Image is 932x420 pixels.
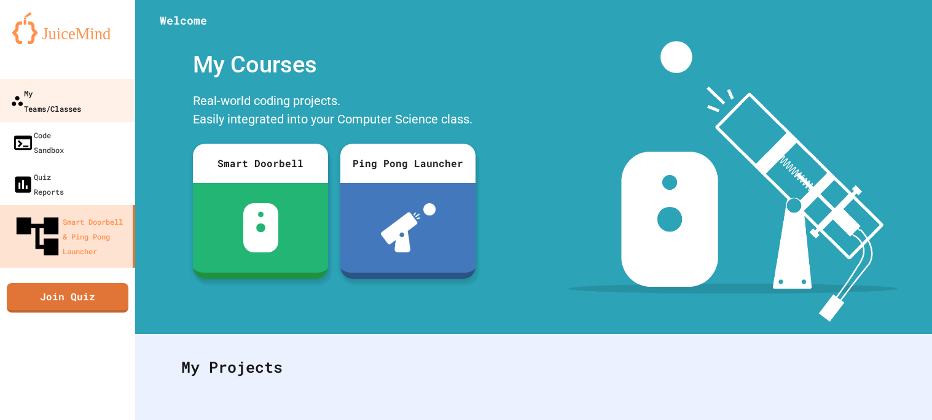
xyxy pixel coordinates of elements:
div: Ping Pong Launcher [340,144,476,183]
div: Smart Doorbell [193,144,328,183]
img: logo-orange.svg [12,12,123,44]
div: Smart Doorbell & Ping Pong Launcher [12,211,128,262]
div: Real-world coding projects. Easily integrated into your Computer Science class. [187,88,482,134]
img: banner-image-my-projects.png [568,41,898,322]
div: My Courses [187,41,482,88]
img: ppl-with-ball.png [381,203,436,252]
a: Join Quiz [7,283,128,313]
div: Quiz Reports [12,169,64,199]
img: sdb-white.svg [243,203,278,252]
div: My Projects [169,343,898,391]
div: Code Sandbox [12,128,64,157]
div: My Teams/Classes [10,85,81,115]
